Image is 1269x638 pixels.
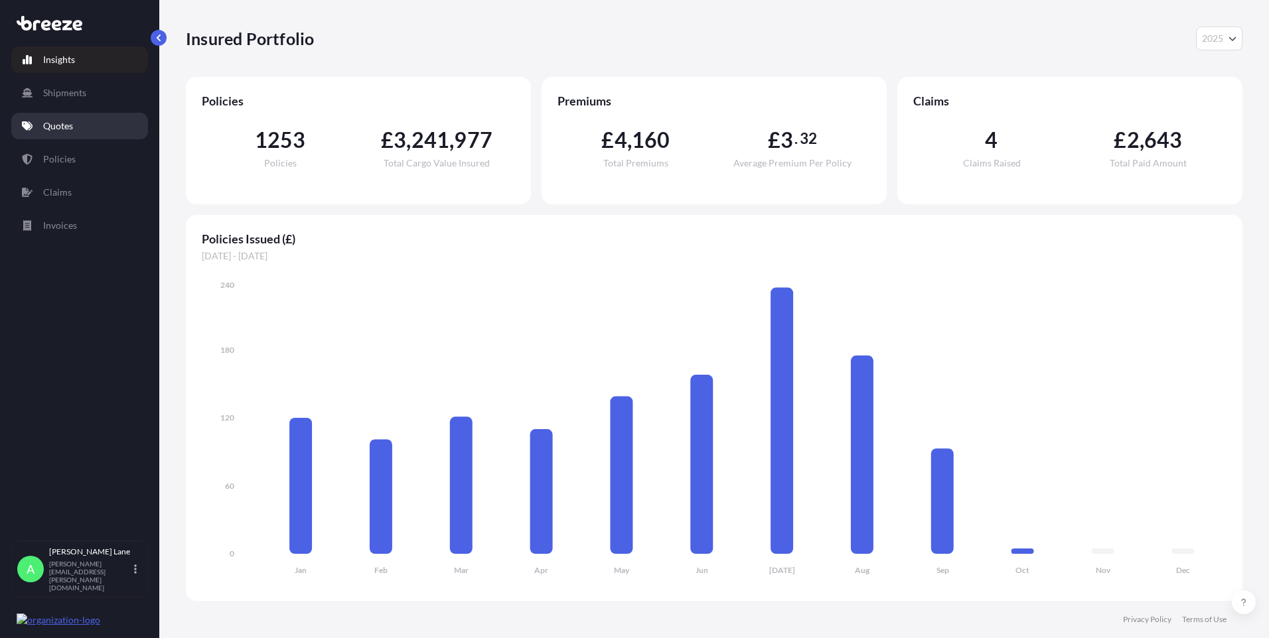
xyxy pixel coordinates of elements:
[985,129,998,151] span: 4
[601,129,614,151] span: £
[220,413,234,422] tspan: 120
[295,565,307,575] tspan: Jan
[394,129,406,151] span: 3
[454,129,492,151] span: 977
[202,93,515,109] span: Policies
[49,546,131,557] p: [PERSON_NAME] Lane
[558,93,871,109] span: Premiums
[632,129,670,151] span: 160
[374,565,388,575] tspan: Feb
[696,565,708,575] tspan: Jun
[43,53,75,66] p: Insights
[202,231,1227,247] span: Policies Issued (£)
[615,129,627,151] span: 4
[43,153,76,166] p: Policies
[225,481,234,491] tspan: 60
[1015,565,1029,575] tspan: Oct
[1202,32,1223,45] span: 2025
[49,560,131,592] p: [PERSON_NAME][EMAIL_ADDRESS][PERSON_NAME][DOMAIN_NAME]
[454,565,469,575] tspan: Mar
[43,219,77,232] p: Invoices
[11,80,148,106] a: Shipments
[27,562,35,576] span: A
[220,280,234,290] tspan: 240
[1127,129,1140,151] span: 2
[768,129,781,151] span: £
[230,548,234,558] tspan: 0
[17,613,100,627] img: organization-logo
[1096,565,1111,575] tspan: Nov
[614,565,630,575] tspan: May
[411,129,450,151] span: 241
[1182,614,1227,625] a: Terms of Use
[11,113,148,139] a: Quotes
[627,129,632,151] span: ,
[534,565,548,575] tspan: Apr
[1114,129,1126,151] span: £
[794,133,798,144] span: .
[43,186,72,199] p: Claims
[11,179,148,206] a: Claims
[255,129,306,151] span: 1253
[11,146,148,172] a: Policies
[43,86,86,99] p: Shipments
[603,159,668,168] span: Total Premiums
[1110,159,1187,168] span: Total Paid Amount
[913,93,1227,109] span: Claims
[1196,27,1242,50] button: Year Selector
[220,345,234,355] tspan: 180
[733,159,852,168] span: Average Premium Per Policy
[381,129,394,151] span: £
[11,212,148,239] a: Invoices
[1176,565,1190,575] tspan: Dec
[769,565,795,575] tspan: [DATE]
[963,159,1021,168] span: Claims Raised
[406,129,411,151] span: ,
[384,159,490,168] span: Total Cargo Value Insured
[11,46,148,73] a: Insights
[781,129,793,151] span: 3
[186,28,314,49] p: Insured Portfolio
[1140,129,1144,151] span: ,
[1123,614,1171,625] a: Privacy Policy
[1144,129,1183,151] span: 643
[449,129,454,151] span: ,
[855,565,870,575] tspan: Aug
[800,133,817,144] span: 32
[43,119,73,133] p: Quotes
[202,249,1227,263] span: [DATE] - [DATE]
[936,565,949,575] tspan: Sep
[264,159,297,168] span: Policies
